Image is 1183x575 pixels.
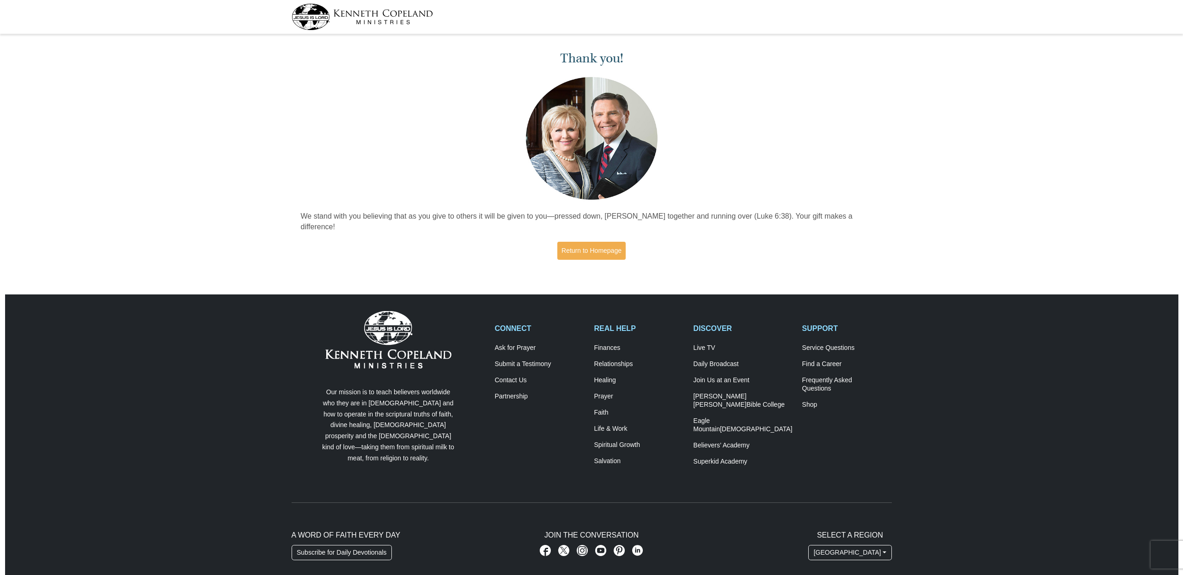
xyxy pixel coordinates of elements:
h1: Thank you! [301,51,883,66]
a: Find a Career [802,360,892,368]
p: Our mission is to teach believers worldwide who they are in [DEMOGRAPHIC_DATA] and how to operate... [320,387,457,464]
a: Salvation [594,457,683,465]
a: Ask for Prayer [495,344,585,352]
a: Life & Work [594,425,683,433]
a: Healing [594,376,683,385]
span: [DEMOGRAPHIC_DATA] [720,425,793,433]
a: Faith [594,409,683,417]
a: Service Questions [802,344,892,352]
img: kcm-header-logo.svg [292,4,433,30]
a: Partnership [495,392,585,401]
a: Prayer [594,392,683,401]
h2: SUPPORT [802,324,892,333]
span: Bible College [746,401,785,408]
img: Kenneth Copeland Ministries [325,311,451,368]
a: Eagle Mountain[DEMOGRAPHIC_DATA] [693,417,792,434]
button: [GEOGRAPHIC_DATA] [808,545,891,561]
h2: DISCOVER [693,324,792,333]
a: Daily Broadcast [693,360,792,368]
a: Frequently AskedQuestions [802,376,892,393]
h2: CONNECT [495,324,585,333]
h2: Select A Region [808,531,891,539]
a: Live TV [693,344,792,352]
a: Relationships [594,360,683,368]
a: Spiritual Growth [594,441,683,449]
a: Finances [594,344,683,352]
a: Submit a Testimony [495,360,585,368]
h2: Join The Conversation [495,531,689,539]
a: Superkid Academy [693,458,792,466]
a: Shop [802,401,892,409]
a: Return to Homepage [557,242,626,260]
a: Join Us at an Event [693,376,792,385]
a: Believers’ Academy [693,441,792,450]
a: Contact Us [495,376,585,385]
img: Kenneth and Gloria [524,75,660,202]
a: Subscribe for Daily Devotionals [292,545,392,561]
p: We stand with you believing that as you give to others it will be given to you—pressed down, [PER... [301,211,883,232]
h2: REAL HELP [594,324,683,333]
span: A Word of Faith Every Day [292,531,401,539]
a: [PERSON_NAME] [PERSON_NAME]Bible College [693,392,792,409]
